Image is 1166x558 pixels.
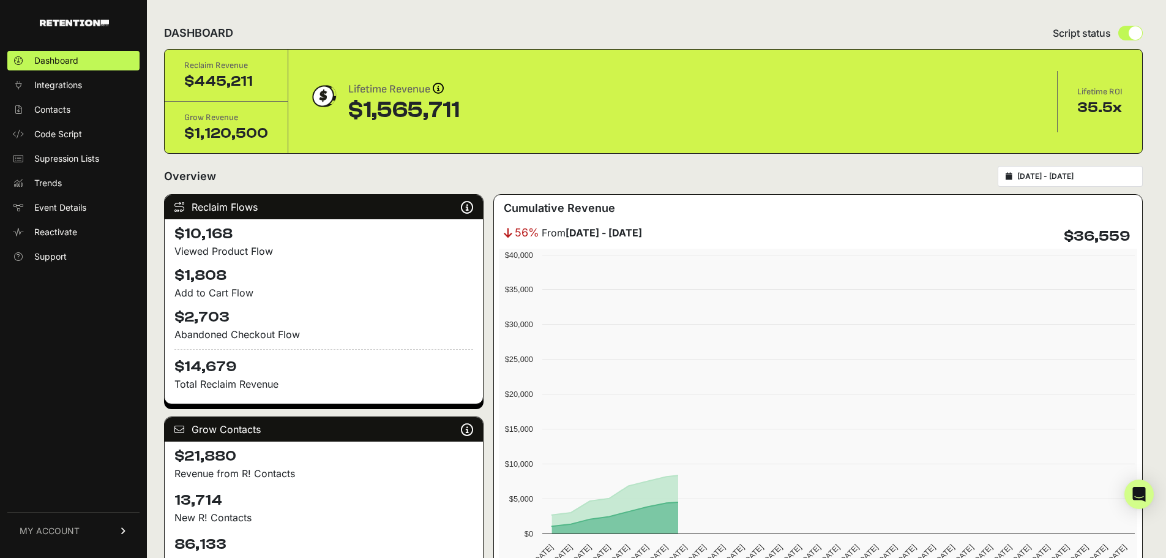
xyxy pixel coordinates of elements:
span: 56% [515,224,539,241]
div: $1,565,711 [348,98,460,123]
h4: $2,703 [174,307,473,327]
h4: $14,679 [174,349,473,377]
h4: 13,714 [174,491,473,510]
div: Lifetime ROI [1077,86,1123,98]
span: Integrations [34,79,82,91]
h2: DASHBOARD [164,25,233,42]
span: Event Details [34,202,86,214]
h4: $1,808 [174,266,473,285]
div: Open Intercom Messenger [1124,480,1154,509]
div: Add to Cart Flow [174,285,473,300]
h4: $21,880 [174,447,473,466]
span: Reactivate [34,226,77,238]
a: Code Script [7,124,140,144]
strong: [DATE] - [DATE] [566,227,642,239]
div: 35.5x [1077,98,1123,118]
text: $30,000 [505,320,533,329]
text: $40,000 [505,251,533,260]
div: $1,120,500 [184,124,268,143]
div: Grow Revenue [184,111,268,124]
img: dollar-coin-05c43ed7efb7bc0c12610022525b4bbbb207c7efeef5aecc26f025e68dcafac9.png [308,81,338,111]
p: Revenue from R! Contacts [174,466,473,481]
h2: Overview [164,168,216,185]
a: Supression Lists [7,149,140,168]
a: MY ACCOUNT [7,512,140,549]
h3: Cumulative Revenue [504,200,615,217]
div: Reclaim Flows [165,195,483,219]
text: $0 [525,529,533,538]
p: Total Reclaim Revenue [174,377,473,391]
text: $5,000 [509,494,533,503]
div: Lifetime Revenue [348,81,460,98]
text: $25,000 [505,355,533,364]
span: Contacts [34,104,70,116]
span: Trends [34,177,62,189]
span: From [542,225,642,240]
div: Reclaim Revenue [184,59,268,72]
div: Viewed Product Flow [174,244,473,258]
h4: $36,559 [1064,227,1130,246]
a: Support [7,247,140,266]
span: MY ACCOUNT [20,525,80,537]
a: Contacts [7,100,140,119]
text: $15,000 [505,424,533,434]
a: Dashboard [7,51,140,70]
p: New R! Contacts [174,510,473,525]
a: Reactivate [7,222,140,242]
span: Code Script [34,128,82,140]
div: Abandoned Checkout Flow [174,327,473,342]
div: Grow Contacts [165,417,483,442]
a: Integrations [7,75,140,95]
h4: 86,133 [174,535,473,554]
span: Support [34,251,67,263]
span: Dashboard [34,55,78,67]
div: $445,211 [184,72,268,91]
a: Trends [7,173,140,193]
a: Event Details [7,198,140,217]
text: $20,000 [505,390,533,399]
h4: $10,168 [174,224,473,244]
text: $35,000 [505,285,533,294]
span: Script status [1053,26,1111,40]
img: Retention.com [40,20,109,26]
span: Supression Lists [34,153,99,165]
text: $10,000 [505,459,533,469]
